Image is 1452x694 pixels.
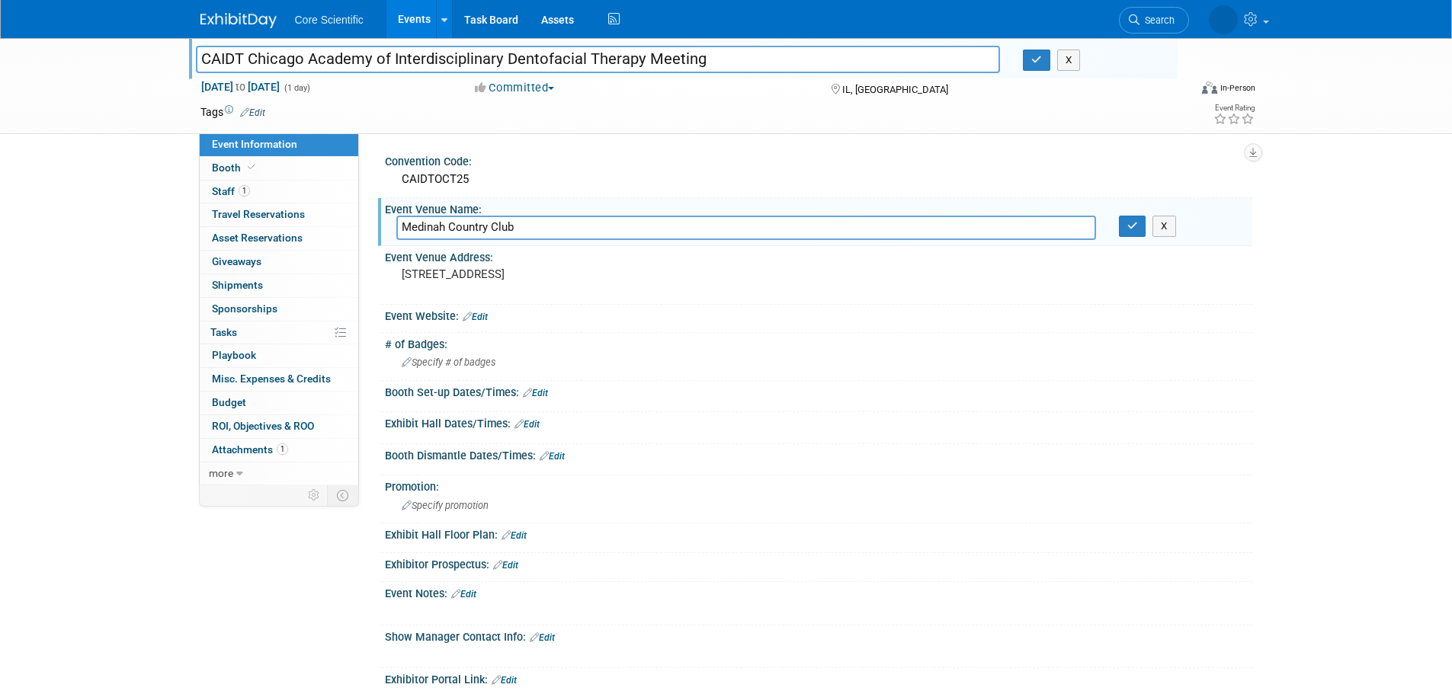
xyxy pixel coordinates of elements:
[523,388,548,398] a: Edit
[200,274,358,297] a: Shipments
[200,80,280,94] span: [DATE] [DATE]
[385,625,1252,645] div: Show Manager Contact Info:
[402,357,495,368] span: Specify # of badges
[402,267,729,281] pre: [STREET_ADDRESS]
[212,349,256,361] span: Playbook
[240,107,265,118] a: Edit
[210,326,237,338] span: Tasks
[385,553,1252,573] div: Exhibitor Prospectus:
[200,344,358,367] a: Playbook
[200,181,358,203] a: Staff1
[200,439,358,462] a: Attachments1
[209,467,233,479] span: more
[402,500,489,511] span: Specify promotion
[385,668,1252,688] div: Exhibitor Portal Link:
[212,420,314,432] span: ROI, Objectives & ROO
[200,203,358,226] a: Travel Reservations
[385,444,1252,464] div: Booth Dismantle Dates/Times:
[842,84,948,95] span: IL, [GEOGRAPHIC_DATA]
[1220,82,1255,94] div: In-Person
[248,163,255,171] i: Booth reservation complete
[200,368,358,391] a: Misc. Expenses & Credits
[200,251,358,273] a: Giveaways
[212,138,297,150] span: Event Information
[233,81,248,93] span: to
[514,419,540,430] a: Edit
[385,150,1252,169] div: Convention Code:
[200,392,358,414] a: Budget
[493,560,518,571] a: Edit
[212,302,277,315] span: Sponsorships
[200,133,358,156] a: Event Information
[385,333,1252,352] div: # of Badges:
[1139,14,1175,26] span: Search
[1152,216,1176,237] button: X
[212,279,263,291] span: Shipments
[200,13,277,28] img: ExhibitDay
[200,298,358,321] a: Sponsorships
[1213,104,1255,112] div: Event Rating
[200,157,358,180] a: Booth
[530,632,555,643] a: Edit
[385,305,1252,325] div: Event Website:
[1057,50,1081,71] button: X
[212,443,288,456] span: Attachments
[200,227,358,250] a: Asset Reservations
[239,185,250,197] span: 1
[212,396,246,408] span: Budget
[451,589,476,600] a: Edit
[385,475,1252,494] div: Promotion:
[540,451,565,462] a: Edit
[502,530,527,541] a: Edit
[212,162,258,174] span: Booth
[295,14,364,26] span: Core Scientific
[396,168,1241,191] div: CAIDTOCT25
[385,523,1252,543] div: Exhibit Hall Floor Plan:
[212,373,331,385] span: Misc. Expenses & Credits
[385,412,1252,432] div: Exhibit Hall Dates/Times:
[200,462,358,485] a: more
[1209,5,1238,34] img: Megan Murray
[301,485,328,505] td: Personalize Event Tab Strip
[463,312,488,322] a: Edit
[283,83,310,93] span: (1 day)
[385,381,1252,401] div: Booth Set-up Dates/Times:
[200,104,265,120] td: Tags
[277,443,288,455] span: 1
[212,185,250,197] span: Staff
[1119,7,1189,34] a: Search
[1099,79,1256,102] div: Event Format
[212,208,305,220] span: Travel Reservations
[212,255,261,267] span: Giveaways
[470,80,560,96] button: Committed
[200,415,358,438] a: ROI, Objectives & ROO
[1202,82,1217,94] img: Format-Inperson.png
[385,198,1252,217] div: Event Venue Name:
[327,485,358,505] td: Toggle Event Tabs
[212,232,303,244] span: Asset Reservations
[200,321,358,344] a: Tasks
[492,675,517,686] a: Edit
[385,582,1252,602] div: Event Notes:
[385,246,1252,265] div: Event Venue Address:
